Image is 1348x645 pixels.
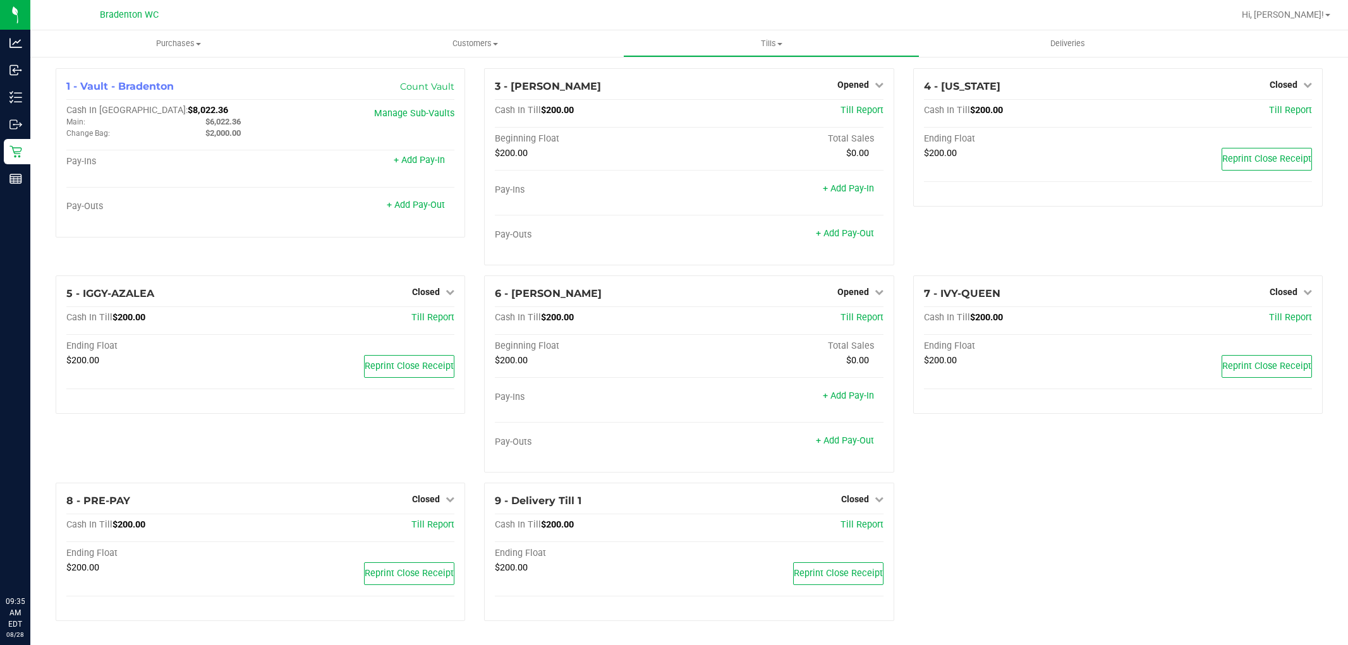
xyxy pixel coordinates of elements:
[924,287,1000,299] span: 7 - IVY-QUEEN
[924,341,1118,352] div: Ending Float
[689,341,883,352] div: Total Sales
[9,64,22,76] inline-svg: Inbound
[793,562,883,585] button: Reprint Close Receipt
[846,148,869,159] span: $0.00
[924,355,957,366] span: $200.00
[495,519,541,530] span: Cash In Till
[495,392,689,403] div: Pay-Ins
[1270,287,1297,297] span: Closed
[365,568,454,579] span: Reprint Close Receipt
[1222,355,1312,378] button: Reprint Close Receipt
[495,355,528,366] span: $200.00
[816,435,874,446] a: + Add Pay-Out
[841,312,883,323] a: Till Report
[794,568,883,579] span: Reprint Close Receipt
[365,361,454,371] span: Reprint Close Receipt
[387,200,445,210] a: + Add Pay-Out
[823,390,874,401] a: + Add Pay-In
[66,287,154,299] span: 5 - IGGY-AZALEA
[66,495,130,507] span: 8 - PRE-PAY
[327,30,623,57] a: Customers
[66,341,260,352] div: Ending Float
[66,118,85,126] span: Main:
[495,437,689,448] div: Pay-Outs
[364,355,454,378] button: Reprint Close Receipt
[541,519,574,530] span: $200.00
[1270,80,1297,90] span: Closed
[188,105,228,116] span: $8,022.36
[495,548,689,559] div: Ending Float
[9,118,22,131] inline-svg: Outbound
[9,172,22,185] inline-svg: Reports
[374,108,454,119] a: Manage Sub-Vaults
[837,287,869,297] span: Opened
[541,105,574,116] span: $200.00
[495,184,689,196] div: Pay-Ins
[13,544,51,582] iframe: Resource center
[495,133,689,145] div: Beginning Float
[841,105,883,116] a: Till Report
[66,562,99,573] span: $200.00
[924,80,1000,92] span: 4 - [US_STATE]
[495,287,602,299] span: 6 - [PERSON_NAME]
[924,312,970,323] span: Cash In Till
[66,201,260,212] div: Pay-Outs
[411,312,454,323] a: Till Report
[1269,312,1312,323] a: Till Report
[841,519,883,530] a: Till Report
[30,30,327,57] a: Purchases
[924,148,957,159] span: $200.00
[66,548,260,559] div: Ending Float
[689,133,883,145] div: Total Sales
[495,105,541,116] span: Cash In Till
[412,287,440,297] span: Closed
[205,128,241,138] span: $2,000.00
[66,519,112,530] span: Cash In Till
[66,129,110,138] span: Change Bag:
[623,30,920,57] a: Tills
[1222,361,1311,371] span: Reprint Close Receipt
[495,148,528,159] span: $200.00
[823,183,874,194] a: + Add Pay-In
[9,37,22,49] inline-svg: Analytics
[1222,154,1311,164] span: Reprint Close Receipt
[6,630,25,639] p: 08/28
[411,519,454,530] a: Till Report
[841,494,869,504] span: Closed
[1033,38,1102,49] span: Deliveries
[541,312,574,323] span: $200.00
[412,494,440,504] span: Closed
[924,105,970,116] span: Cash In Till
[920,30,1216,57] a: Deliveries
[837,80,869,90] span: Opened
[970,105,1003,116] span: $200.00
[394,155,445,166] a: + Add Pay-In
[327,38,622,49] span: Customers
[970,312,1003,323] span: $200.00
[205,117,241,126] span: $6,022.36
[924,133,1118,145] div: Ending Float
[66,80,174,92] span: 1 - Vault - Bradenton
[846,355,869,366] span: $0.00
[400,81,454,92] a: Count Vault
[9,145,22,158] inline-svg: Retail
[364,562,454,585] button: Reprint Close Receipt
[66,105,188,116] span: Cash In [GEOGRAPHIC_DATA]:
[66,156,260,167] div: Pay-Ins
[624,38,919,49] span: Tills
[66,312,112,323] span: Cash In Till
[1222,148,1312,171] button: Reprint Close Receipt
[30,38,327,49] span: Purchases
[495,229,689,241] div: Pay-Outs
[1269,105,1312,116] span: Till Report
[100,9,159,20] span: Bradenton WC
[816,228,874,239] a: + Add Pay-Out
[495,562,528,573] span: $200.00
[495,312,541,323] span: Cash In Till
[9,91,22,104] inline-svg: Inventory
